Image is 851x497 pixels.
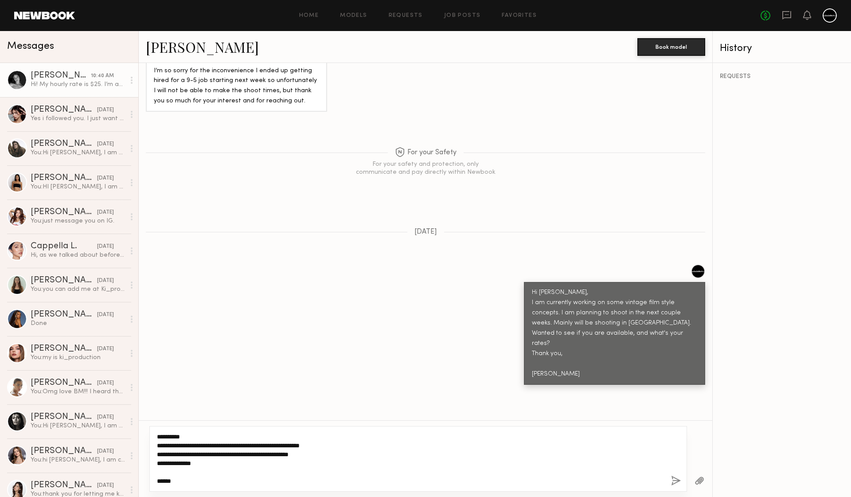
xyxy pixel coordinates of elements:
[97,174,114,183] div: [DATE]
[31,183,125,191] div: You: HI [PERSON_NAME], I am currently working on some vintage film style concepts. I am planning ...
[444,13,481,19] a: Job Posts
[154,66,319,107] div: I’m so sorry for the inconvenience I ended up getting hired for a 9-5 job starting next week so u...
[31,106,97,114] div: [PERSON_NAME]
[97,277,114,285] div: [DATE]
[31,387,125,396] div: You: Omg love BM!!! I heard there was some crazy sand storm this year.
[31,251,125,259] div: Hi, as we talked about before …. I live a bit distance from downtown, so there’s a travel
[31,174,97,183] div: [PERSON_NAME]
[395,147,457,158] span: For your Safety
[720,74,844,80] div: REQUESTS
[7,41,54,51] span: Messages
[355,160,496,176] div: For your safety and protection, only communicate and pay directly within Newbook
[97,106,114,114] div: [DATE]
[31,114,125,123] div: Yes i followed you. I just want to understand what the shoot is for?
[31,422,125,430] div: You: Hi [PERSON_NAME], I am currently working on some vintage film style concepts. I am planning ...
[31,217,125,225] div: You: just message you on IG.
[299,13,319,19] a: Home
[31,310,97,319] div: [PERSON_NAME]
[31,276,97,285] div: [PERSON_NAME]
[532,288,697,380] div: Hi [PERSON_NAME], I am currently working on some vintage film style concepts. I am planning to sh...
[31,208,97,217] div: [PERSON_NAME]
[31,456,125,464] div: You: hi [PERSON_NAME], I am currently working on some vintage film style concepts. I am planning ...
[97,208,114,217] div: [DATE]
[340,13,367,19] a: Models
[502,13,537,19] a: Favorites
[637,38,705,56] button: Book model
[31,71,91,80] div: [PERSON_NAME]
[31,447,97,456] div: [PERSON_NAME]
[97,243,114,251] div: [DATE]
[31,344,97,353] div: [PERSON_NAME]
[146,37,259,56] a: [PERSON_NAME]
[414,228,437,236] span: [DATE]
[31,319,125,328] div: Done
[97,379,114,387] div: [DATE]
[389,13,423,19] a: Requests
[31,379,97,387] div: [PERSON_NAME]
[97,140,114,149] div: [DATE]
[97,447,114,456] div: [DATE]
[97,345,114,353] div: [DATE]
[31,242,97,251] div: Cappella L.
[31,140,97,149] div: [PERSON_NAME]
[97,311,114,319] div: [DATE]
[31,285,125,294] div: You: you can add me at Ki_production.
[31,353,125,362] div: You: my is ki_production
[637,43,705,50] a: Book model
[97,481,114,490] div: [DATE]
[720,43,844,54] div: History
[31,413,97,422] div: [PERSON_NAME]
[31,80,125,89] div: Hi! My hourly rate is $25. I’m available Thursdays after 1 and Fridays after 10. I’m also availab...
[31,149,125,157] div: You: Hi [PERSON_NAME], I am currently working on some vintage film style concepts. I am planning ...
[97,413,114,422] div: [DATE]
[91,72,114,80] div: 10:40 AM
[411,420,441,428] span: 10:40 AM
[31,481,97,490] div: [PERSON_NAME]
